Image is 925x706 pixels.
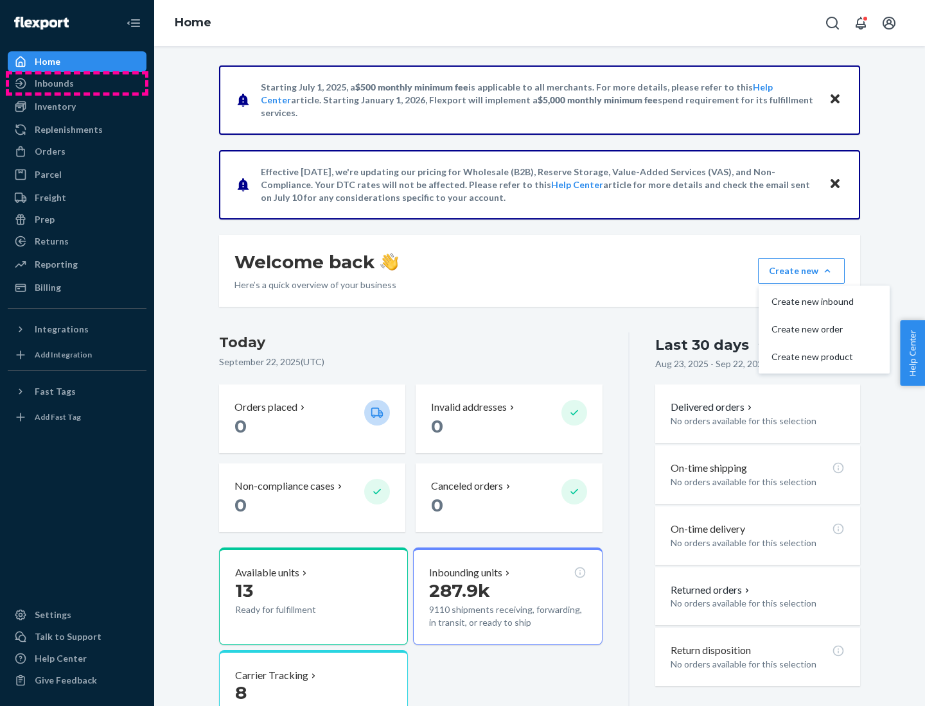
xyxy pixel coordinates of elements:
[219,332,603,353] h3: Today
[671,643,751,658] p: Return disposition
[827,90,843,109] button: Close
[761,288,887,316] button: Create new inbound
[8,345,146,365] a: Add Integration
[8,626,146,647] a: Talk to Support
[820,10,845,36] button: Open Search Box
[235,580,253,601] span: 13
[164,4,222,42] ol: breadcrumbs
[8,164,146,185] a: Parcel
[35,323,89,336] div: Integrations
[8,277,146,298] a: Billing
[35,77,74,90] div: Inbounds
[431,415,443,437] span: 0
[35,145,66,158] div: Orders
[8,51,146,72] a: Home
[8,381,146,402] button: Fast Tags
[538,94,658,105] span: $5,000 monthly minimum fee
[671,522,745,537] p: On-time delivery
[429,565,502,580] p: Inbounding units
[8,605,146,625] a: Settings
[35,349,92,360] div: Add Integration
[35,608,71,621] div: Settings
[671,583,752,598] button: Returned orders
[761,343,887,371] button: Create new product
[8,407,146,427] a: Add Fast Tag
[355,82,468,92] span: $500 monthly minimum fee
[416,463,602,532] button: Canceled orders 0
[35,385,76,398] div: Fast Tags
[8,319,146,340] button: Integrations
[234,279,398,291] p: Here’s a quick overview of your business
[219,547,408,645] button: Available units13Ready for fulfillment
[235,682,247,703] span: 8
[431,479,503,494] p: Canceled orders
[234,479,335,494] p: Non-compliance cases
[35,213,55,226] div: Prep
[671,461,747,476] p: On-time shipping
[758,258,845,284] button: Create newCreate new inboundCreate new orderCreate new product
[655,335,749,355] div: Last 30 days
[900,320,925,386] button: Help Center
[35,100,76,113] div: Inventory
[761,316,887,343] button: Create new order
[234,250,398,273] h1: Welcome back
[827,175,843,194] button: Close
[380,253,398,271] img: hand-wave emoji
[235,668,308,683] p: Carrier Tracking
[261,81,816,119] p: Starting July 1, 2025, a is applicable to all merchants. For more details, please refer to this a...
[35,674,97,687] div: Give Feedback
[8,119,146,140] a: Replenishments
[35,123,103,136] div: Replenishments
[35,630,101,643] div: Talk to Support
[234,494,247,516] span: 0
[848,10,874,36] button: Open notifications
[35,235,69,248] div: Returns
[35,258,78,271] div: Reporting
[551,179,603,190] a: Help Center
[8,254,146,275] a: Reporting
[771,297,854,306] span: Create new inbound
[234,415,247,437] span: 0
[671,476,845,488] p: No orders available for this selection
[235,603,354,616] p: Ready for fulfillment
[175,15,211,30] a: Home
[8,670,146,691] button: Give Feedback
[235,565,299,580] p: Available units
[655,357,791,370] p: Aug 23, 2025 - Sep 22, 2025 ( UTC )
[671,400,755,415] button: Delivered orders
[35,191,66,204] div: Freight
[671,415,845,427] p: No orders available for this selection
[35,652,87,665] div: Help Center
[121,10,146,36] button: Close Navigation
[431,494,443,516] span: 0
[413,547,602,645] button: Inbounding units287.9k9110 shipments receiving, forwarding, in transit, or ready to ship
[771,352,854,361] span: Create new product
[219,463,405,532] button: Non-compliance cases 0
[35,55,60,68] div: Home
[671,597,845,610] p: No orders available for this selection
[8,187,146,208] a: Freight
[234,400,297,415] p: Orders placed
[8,648,146,669] a: Help Center
[8,231,146,252] a: Returns
[35,281,61,294] div: Billing
[771,325,854,334] span: Create new order
[261,166,816,204] p: Effective [DATE], we're updating our pricing for Wholesale (B2B), Reserve Storage, Value-Added Se...
[671,537,845,549] p: No orders available for this selection
[219,356,603,368] p: September 22, 2025 ( UTC )
[35,411,81,422] div: Add Fast Tag
[8,73,146,94] a: Inbounds
[8,209,146,230] a: Prep
[416,384,602,453] button: Invalid addresses 0
[431,400,507,415] p: Invalid addresses
[35,168,62,181] div: Parcel
[8,96,146,117] a: Inventory
[429,603,586,629] p: 9110 shipments receiving, forwarding, in transit, or ready to ship
[219,384,405,453] button: Orders placed 0
[429,580,490,601] span: 287.9k
[8,141,146,162] a: Orders
[671,658,845,671] p: No orders available for this selection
